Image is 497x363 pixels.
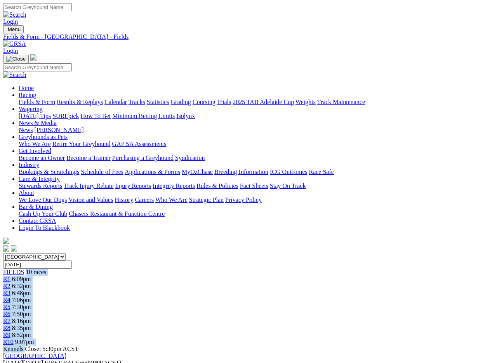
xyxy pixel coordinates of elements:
[3,47,18,54] a: Login
[19,106,43,112] a: Wagering
[233,99,294,105] a: 2025 TAB Adelaide Cup
[317,99,365,105] a: Track Maintenance
[66,155,111,161] a: Become a Trainer
[57,99,103,105] a: Results & Replays
[112,141,167,147] a: GAP SA Assessments
[196,182,238,189] a: Rules & Policies
[19,182,62,189] a: Stewards Reports
[30,54,36,61] img: logo-grsa-white.png
[153,182,195,189] a: Integrity Reports
[19,210,67,217] a: Cash Up Your Club
[3,332,10,338] a: R9
[129,99,145,105] a: Tracks
[69,210,165,217] a: Chasers Restaurant & Function Centre
[64,182,113,189] a: Track Injury Rebate
[3,346,78,352] span: Kennels Close: 5:30pm ACST
[3,269,24,275] a: FIELDS
[12,311,31,317] span: 7:50pm
[19,127,33,133] a: News
[3,261,72,269] input: Select date
[3,238,9,244] img: logo-grsa-white.png
[3,311,10,317] a: R6
[295,99,316,105] a: Weights
[19,120,57,126] a: News & Media
[3,283,10,289] a: R2
[270,168,307,175] a: ICG Outcomes
[3,290,10,296] a: R3
[12,276,31,282] span: 6:09pm
[193,99,215,105] a: Coursing
[175,155,205,161] a: Syndication
[3,339,14,345] a: R10
[240,182,268,189] a: Fact Sheets
[112,155,174,161] a: Purchasing a Greyhound
[155,196,188,203] a: Who We Are
[104,99,127,105] a: Calendar
[12,318,31,324] span: 8:16pm
[19,113,494,120] div: Wagering
[115,196,133,203] a: History
[19,155,65,161] a: Become an Owner
[3,353,66,359] a: [GEOGRAPHIC_DATA]
[26,269,46,275] span: 10 races
[12,290,31,296] span: 6:48pm
[12,297,31,303] span: 7:06pm
[3,55,29,63] button: Toggle navigation
[19,175,60,182] a: Care & Integrity
[81,113,111,119] a: How To Bet
[309,168,334,175] a: Race Safe
[3,276,10,282] a: R1
[171,99,191,105] a: Grading
[68,196,113,203] a: Vision and Values
[3,11,26,18] img: Search
[214,168,268,175] a: Breeding Information
[125,168,180,175] a: Applications & Forms
[19,196,67,203] a: We Love Our Dogs
[112,113,175,119] a: Minimum Betting Limits
[6,56,26,62] img: Close
[15,339,34,345] span: 9:07pm
[12,283,31,289] span: 6:32pm
[19,141,51,147] a: Who We Are
[19,203,53,210] a: Bar & Dining
[52,141,111,147] a: Retire Your Greyhound
[3,33,494,40] a: Fields & Form - [GEOGRAPHIC_DATA] - Fields
[135,196,154,203] a: Careers
[19,99,494,106] div: Racing
[176,113,195,119] a: Isolynx
[52,113,79,119] a: SUREpick
[19,196,494,203] div: About
[3,40,26,47] img: GRSA
[12,332,31,338] span: 8:52pm
[19,182,494,189] div: Care & Integrity
[19,210,494,217] div: Bar & Dining
[19,141,494,148] div: Greyhounds as Pets
[182,168,213,175] a: MyOzChase
[12,325,31,331] span: 8:35pm
[19,224,70,231] a: Login To Blackbook
[3,318,10,324] a: R7
[3,18,18,25] a: Login
[270,182,306,189] a: Stay On Track
[3,25,24,33] button: Toggle navigation
[19,162,39,168] a: Industry
[3,325,10,331] a: R8
[3,304,10,310] a: R5
[19,217,56,224] a: Contact GRSA
[34,127,83,133] a: [PERSON_NAME]
[225,196,262,203] a: Privacy Policy
[19,134,68,140] a: Greyhounds as Pets
[12,304,31,310] span: 7:30pm
[3,297,10,303] a: R4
